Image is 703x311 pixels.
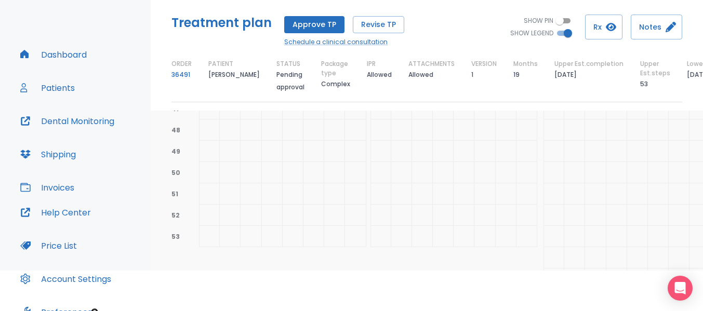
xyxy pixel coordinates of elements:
p: VERSION [471,59,497,69]
span: SHOW PIN [524,16,553,25]
button: Dashboard [14,42,93,67]
p: Pending approval [276,69,304,93]
button: Patients [14,75,81,100]
button: Rx [585,15,622,39]
div: Open Intercom Messenger [668,276,693,301]
p: 19 [513,69,520,81]
span: 48 [169,125,182,134]
p: Complex [321,78,350,90]
p: STATUS [276,59,300,69]
button: Notes [631,15,682,39]
p: Months [513,59,538,69]
p: PATIENT [208,59,233,69]
p: 53 [640,78,648,90]
button: Price List [14,233,83,258]
button: Invoices [14,175,81,200]
p: [DATE] [554,69,577,81]
p: 1 [471,69,473,81]
span: 49 [169,146,182,156]
p: Allowed [367,69,392,81]
p: [PERSON_NAME] [208,69,260,81]
button: Help Center [14,200,97,225]
a: 36491 [171,69,190,81]
span: 52 [169,210,182,220]
p: ORDER [171,59,192,69]
button: Dental Monitoring [14,109,121,133]
button: Revise TP [353,16,404,33]
span: 51 [169,189,180,198]
button: Approve TP [284,16,344,33]
button: Account Settings [14,266,117,291]
h5: Treatment plan [171,15,272,31]
p: Upper Est.completion [554,59,624,69]
span: 50 [169,168,182,177]
span: 53 [169,232,182,241]
span: SHOW LEGEND [510,29,553,38]
span: 47 [169,104,182,113]
p: Package type [321,59,350,78]
p: Upper Est.steps [640,59,670,78]
p: IPR [367,59,376,69]
p: Allowed [408,69,433,81]
p: ATTACHMENTS [408,59,455,69]
button: Shipping [14,142,82,167]
a: Schedule a clinical consultation [284,37,404,47]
